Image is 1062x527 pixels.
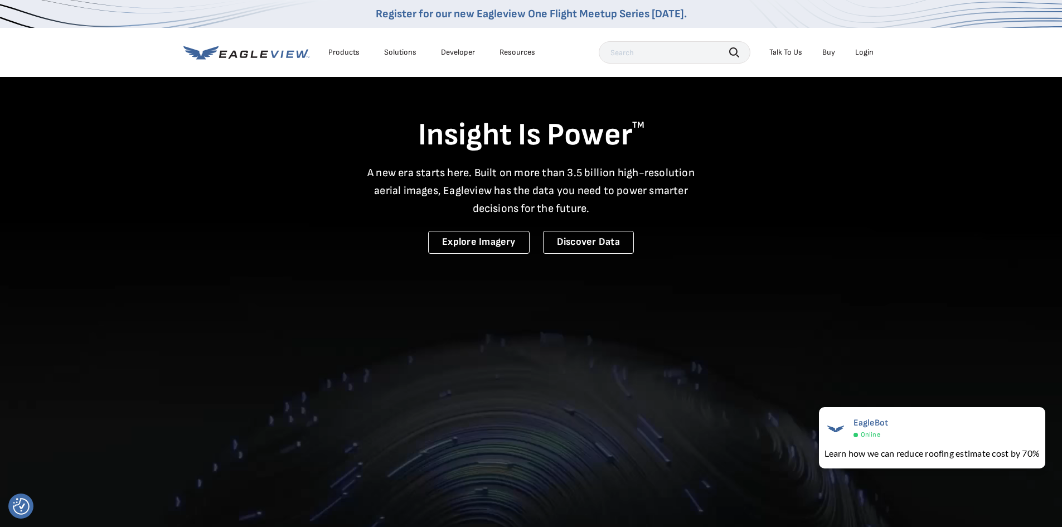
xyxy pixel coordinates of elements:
[500,47,535,57] div: Resources
[376,7,687,21] a: Register for our new Eagleview One Flight Meetup Series [DATE].
[441,47,475,57] a: Developer
[861,431,880,439] span: Online
[599,41,750,64] input: Search
[825,447,1040,460] div: Learn how we can reduce roofing estimate cost by 70%
[384,47,416,57] div: Solutions
[825,418,847,440] img: EagleBot
[183,116,879,155] h1: Insight Is Power
[855,47,874,57] div: Login
[328,47,360,57] div: Products
[769,47,802,57] div: Talk To Us
[632,120,644,130] sup: TM
[854,418,889,428] span: EagleBot
[543,231,634,254] a: Discover Data
[822,47,835,57] a: Buy
[13,498,30,515] img: Revisit consent button
[428,231,530,254] a: Explore Imagery
[361,164,702,217] p: A new era starts here. Built on more than 3.5 billion high-resolution aerial images, Eagleview ha...
[13,498,30,515] button: Consent Preferences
